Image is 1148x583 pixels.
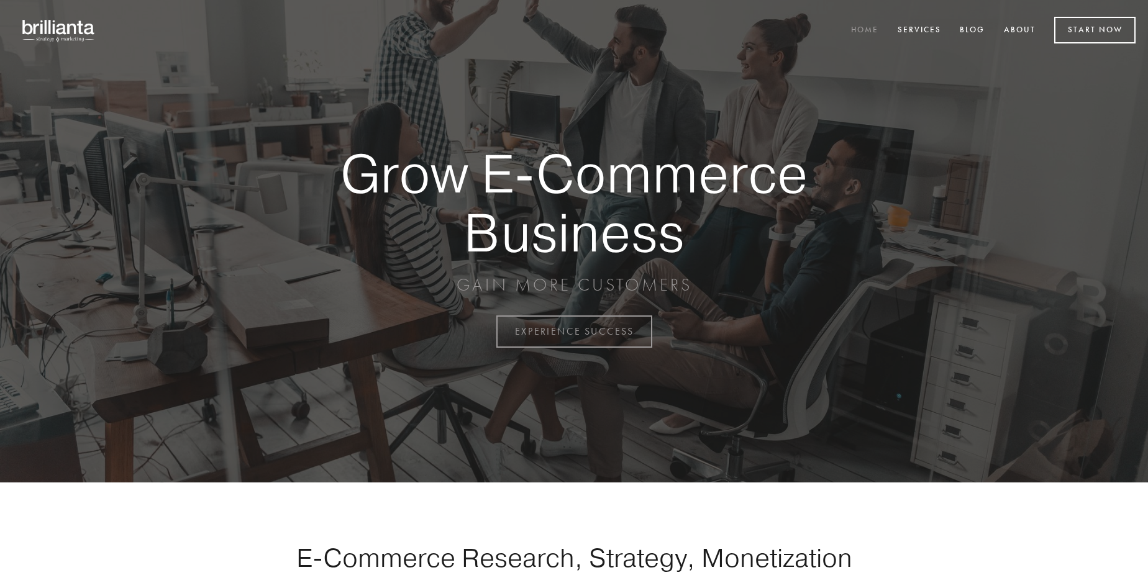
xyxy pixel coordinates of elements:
a: EXPERIENCE SUCCESS [496,315,652,348]
p: GAIN MORE CUSTOMERS [297,274,851,296]
img: brillianta - research, strategy, marketing [12,12,106,48]
a: Services [890,20,949,41]
a: About [996,20,1044,41]
h1: E-Commerce Research, Strategy, Monetization [257,542,891,573]
strong: Grow E-Commerce Business [297,144,851,261]
a: Blog [952,20,993,41]
a: Start Now [1054,17,1136,43]
a: Home [843,20,886,41]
